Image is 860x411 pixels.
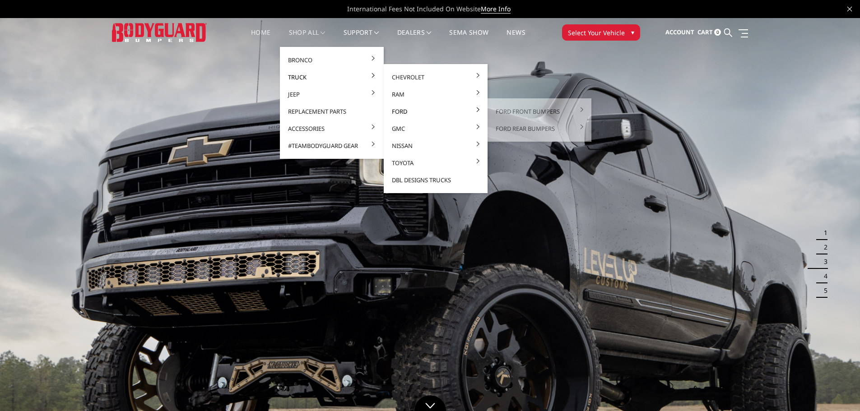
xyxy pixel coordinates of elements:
[414,395,446,411] a: Click to Down
[284,69,380,86] a: Truck
[665,28,694,36] span: Account
[507,29,525,47] a: News
[815,368,860,411] iframe: Chat Widget
[284,137,380,154] a: #TeamBodyguard Gear
[697,28,713,36] span: Cart
[631,28,634,37] span: ▾
[251,29,270,47] a: Home
[818,254,827,269] button: 3 of 5
[387,86,484,103] a: Ram
[697,20,721,45] a: Cart 0
[818,226,827,240] button: 1 of 5
[387,137,484,154] a: Nissan
[284,86,380,103] a: Jeep
[818,269,827,283] button: 4 of 5
[344,29,379,47] a: Support
[284,51,380,69] a: Bronco
[387,154,484,171] a: Toyota
[562,24,640,41] button: Select Your Vehicle
[665,20,694,45] a: Account
[491,120,588,137] a: Ford Rear Bumpers
[387,69,484,86] a: Chevrolet
[387,120,484,137] a: GMC
[284,103,380,120] a: Replacement Parts
[387,171,484,189] a: DBL Designs Trucks
[449,29,488,47] a: SEMA Show
[818,283,827,298] button: 5 of 5
[481,5,511,14] a: More Info
[568,28,625,37] span: Select Your Vehicle
[491,86,588,103] a: Ram Front Bumpers
[818,240,827,254] button: 2 of 5
[491,103,588,120] a: Ford Front Bumpers
[387,103,484,120] a: Ford
[112,23,207,42] img: BODYGUARD BUMPERS
[284,120,380,137] a: Accessories
[397,29,432,47] a: Dealers
[714,29,721,36] span: 0
[289,29,325,47] a: shop all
